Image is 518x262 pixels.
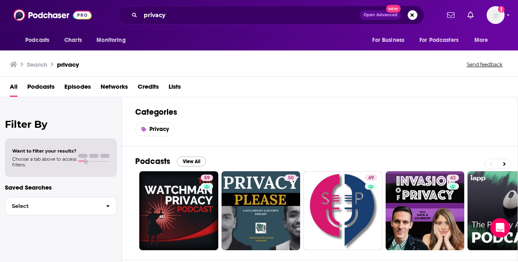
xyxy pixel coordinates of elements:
[285,175,297,181] a: 50
[368,174,374,182] span: 49
[487,6,505,24] button: Show profile menu
[101,80,128,97] a: Networks
[444,8,458,22] a: Show notifications dropdown
[140,9,360,22] input: Search podcasts, credits, & more...
[27,80,55,97] a: Podcasts
[372,35,404,46] span: For Business
[25,35,49,46] span: Podcasts
[169,80,181,97] a: Lists
[360,10,401,20] button: Open AdvancedNew
[464,8,477,22] a: Show notifications dropdown
[490,218,510,238] div: Open Intercom Messenger
[5,197,117,215] button: Select
[303,171,382,250] a: 49
[222,171,301,250] a: 50
[10,80,18,97] a: All
[27,61,47,68] h3: Search
[97,35,125,46] span: Monitoring
[469,33,498,48] button: open menu
[464,61,505,68] button: Send feedback
[487,6,505,24] img: User Profile
[364,13,397,17] span: Open Advanced
[118,6,424,24] div: Search podcasts, credits, & more...
[13,7,92,23] img: Podchaser - Follow, Share and Rate Podcasts
[177,157,206,166] button: View All
[91,33,136,48] button: open menu
[201,175,213,181] a: 59
[386,171,465,250] a: 42
[487,6,505,24] span: Logged in as Shift_2
[5,203,99,209] span: Select
[138,80,159,97] a: Credits
[386,5,401,13] span: New
[367,33,415,48] button: open menu
[474,35,488,46] span: More
[135,156,206,166] a: PodcastsView All
[365,175,377,181] a: 49
[57,61,79,68] h3: privacy
[447,175,459,181] a: 42
[64,35,82,46] span: Charts
[450,174,456,182] span: 42
[139,171,218,250] a: 59
[204,174,210,182] span: 59
[135,107,505,117] h2: Categories
[288,174,294,182] span: 50
[12,156,77,168] span: Choose a tab above to access filters.
[5,118,117,130] h2: Filter By
[414,33,470,48] button: open menu
[20,33,60,48] button: open menu
[12,148,77,154] span: Want to filter your results?
[419,35,459,46] span: For Podcasters
[135,122,175,136] a: Privacy
[135,156,170,166] h2: Podcasts
[64,80,91,97] a: Episodes
[5,183,117,191] p: Saved Searches
[498,6,505,13] svg: Add a profile image
[59,33,87,48] a: Charts
[149,126,169,133] span: Privacy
